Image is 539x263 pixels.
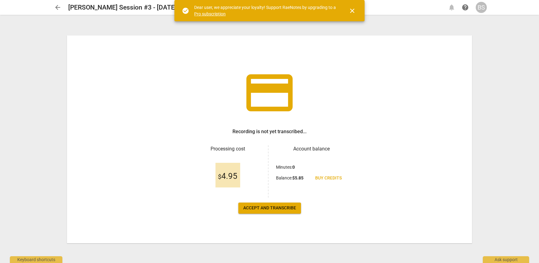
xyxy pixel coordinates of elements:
[476,2,487,13] button: BS
[315,175,342,181] span: Buy credits
[238,203,301,214] button: Accept and transcribe
[182,7,189,14] span: check_circle
[68,4,177,11] h2: [PERSON_NAME] Session #3 - [DATE]
[192,145,263,153] h3: Processing cost
[10,256,62,263] div: Keyboard shortcuts
[310,173,347,184] a: Buy credits
[218,172,237,181] span: 4.95
[460,2,471,13] a: Help
[243,205,296,211] span: Accept and transcribe
[276,175,303,181] p: Balance :
[276,164,295,171] p: Minutes :
[218,173,221,180] span: $
[292,175,303,180] b: $ 5.85
[54,4,61,11] span: arrow_back
[349,7,356,14] span: close
[292,165,295,170] b: 0
[345,3,360,18] button: Close
[242,65,297,121] span: credit_card
[276,145,347,153] h3: Account balance
[232,128,307,135] h3: Recording is not yet transcribed...
[194,4,337,17] div: Dear user, we appreciate your loyalty! Support RaeNotes by upgrading to a
[483,256,529,263] div: Ask support
[194,11,226,16] a: Pro subscription
[462,4,469,11] span: help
